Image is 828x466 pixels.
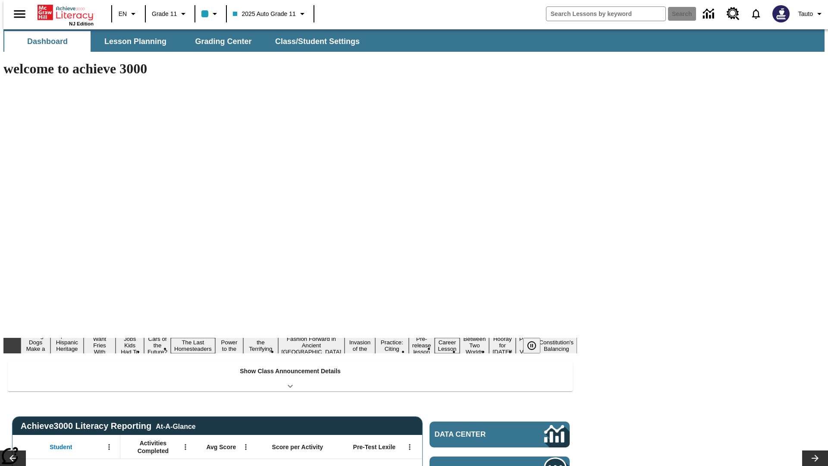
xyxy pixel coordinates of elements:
div: SubNavbar [3,29,825,52]
button: Slide 14 Between Two Worlds [460,334,489,356]
span: Tauto [798,9,813,19]
span: Grade 11 [152,9,177,19]
button: Grading Center [180,31,267,52]
button: Slide 1 Diving Dogs Make a Splash [21,331,50,360]
button: Slide 3 Do You Want Fries With That? [84,328,116,363]
button: Open Menu [103,441,116,453]
button: Slide 15 Hooray for Constitution Day! [489,334,516,356]
button: Open side menu [7,1,32,27]
button: Language: EN, Select a language [115,6,142,22]
button: Open Menu [403,441,416,453]
span: Pre-Test Lexile [353,443,396,451]
span: Achieve3000 Literacy Reporting [21,421,196,431]
div: Home [38,3,94,26]
div: Show Class Announcement Details [8,362,573,391]
button: Slide 17 The Constitution's Balancing Act [536,331,577,360]
div: Pause [523,338,549,353]
button: Slide 10 The Invasion of the Free CD [345,331,375,360]
span: Class/Student Settings [275,37,360,47]
button: Class color is light blue. Change class color [198,6,223,22]
button: Lesson carousel, Next [802,450,828,466]
p: Show Class Announcement Details [240,367,341,376]
button: Lesson Planning [92,31,179,52]
button: Dashboard [4,31,91,52]
button: Grade: Grade 11, Select a grade [148,6,192,22]
button: Slide 11 Mixed Practice: Citing Evidence [375,331,409,360]
button: Profile/Settings [795,6,828,22]
button: Slide 16 Point of View [516,334,536,356]
button: Open Menu [179,441,192,453]
button: Pause [523,338,540,353]
button: Select a new avatar [767,3,795,25]
a: Data Center [430,422,570,447]
button: Class: 2025 Auto Grade 11, Select your class [229,6,310,22]
button: Slide 8 Attack of the Terrifying Tomatoes [243,331,278,360]
div: SubNavbar [3,31,367,52]
button: Slide 4 Dirty Jobs Kids Had To Do [116,328,144,363]
img: Avatar [772,5,790,22]
button: Slide 13 Career Lesson [435,338,460,353]
button: Class/Student Settings [268,31,367,52]
a: Notifications [745,3,767,25]
div: At-A-Glance [156,421,195,431]
a: Home [38,4,94,21]
span: 2025 Auto Grade 11 [233,9,295,19]
button: Slide 2 ¡Viva Hispanic Heritage Month! [50,331,84,360]
a: Resource Center, Will open in new tab [721,2,745,25]
button: Slide 7 Solar Power to the People [215,331,244,360]
span: NJ Edition [69,21,94,26]
span: Score per Activity [272,443,323,451]
span: EN [119,9,127,19]
a: Data Center [698,2,721,26]
button: Slide 5 Cars of the Future? [144,334,171,356]
span: Dashboard [27,37,68,47]
span: Avg Score [206,443,236,451]
button: Slide 6 The Last Homesteaders [171,338,215,353]
input: search field [546,7,665,21]
span: Student [50,443,72,451]
span: Lesson Planning [104,37,166,47]
button: Slide 9 Fashion Forward in Ancient Rome [278,334,345,356]
span: Grading Center [195,37,251,47]
span: Activities Completed [125,439,182,455]
button: Open Menu [239,441,252,453]
button: Slide 12 Pre-release lesson [409,334,435,356]
h1: welcome to achieve 3000 [3,61,577,77]
span: Data Center [435,430,515,439]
